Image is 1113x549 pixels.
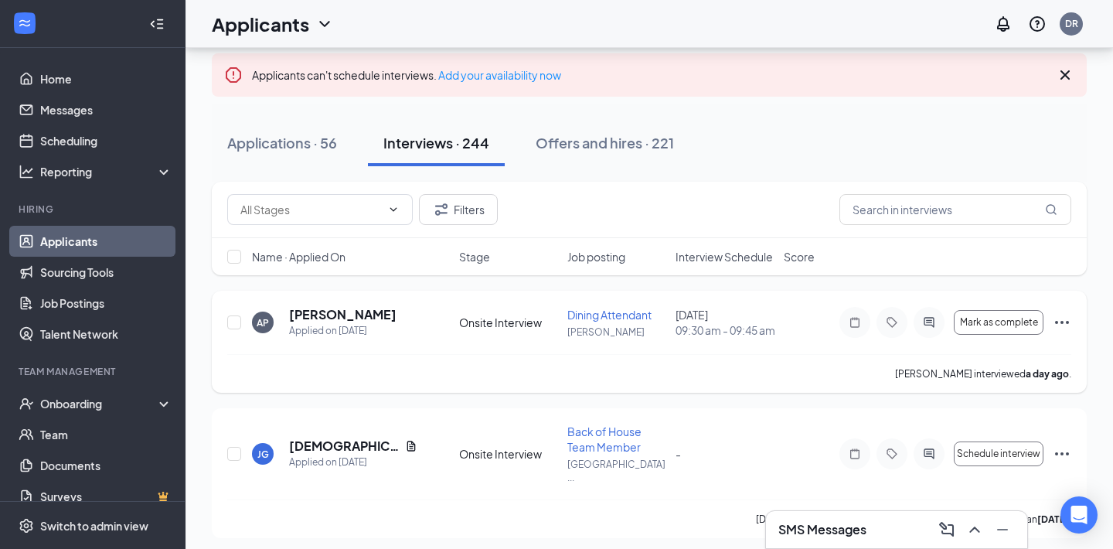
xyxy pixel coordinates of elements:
svg: Tag [883,316,901,329]
a: Talent Network [40,319,172,350]
span: Schedule interview [957,448,1040,459]
h3: SMS Messages [778,521,866,538]
svg: ChevronDown [315,15,334,33]
h1: Applicants [212,11,309,37]
div: Applications · 56 [227,133,337,152]
svg: ChevronDown [387,203,400,216]
a: SurveysCrown [40,481,172,512]
a: Documents [40,450,172,481]
span: Interview Schedule [676,249,773,264]
span: Stage [459,249,490,264]
svg: ActiveChat [920,448,938,460]
b: a day ago [1026,368,1069,380]
svg: ActiveChat [920,316,938,329]
svg: Settings [19,518,34,534]
div: JG [257,448,269,461]
button: Schedule interview [954,442,1043,466]
a: Home [40,63,172,94]
svg: Document [405,440,417,452]
div: Reporting [40,164,173,179]
a: Scheduling [40,125,172,156]
a: Job Postings [40,288,172,319]
span: Job posting [567,249,625,264]
div: Onboarding [40,396,159,411]
div: DR [1065,17,1078,30]
svg: Minimize [993,520,1012,539]
svg: Notifications [994,15,1013,33]
span: Dining Attendant [567,308,652,322]
div: Applied on [DATE] [289,323,397,339]
a: Add your availability now [438,68,561,82]
span: Back of House Team Member [567,425,642,454]
svg: Cross [1056,66,1074,84]
button: Mark as complete [954,310,1043,335]
svg: Ellipses [1053,445,1071,463]
a: Applicants [40,226,172,257]
div: Open Intercom Messenger [1060,496,1098,534]
svg: MagnifyingGlass [1045,203,1057,216]
h5: [DEMOGRAPHIC_DATA][PERSON_NAME] [289,438,399,455]
div: [DATE] [676,307,774,338]
svg: ChevronUp [965,520,984,539]
div: Onsite Interview [459,315,558,330]
svg: Filter [432,200,451,219]
a: Team [40,419,172,450]
div: AP [257,316,269,329]
span: - [676,447,681,461]
p: [DEMOGRAPHIC_DATA][PERSON_NAME] has applied more than . [756,513,1071,526]
button: ComposeMessage [934,517,959,542]
svg: UserCheck [19,396,34,411]
svg: Tag [883,448,901,460]
input: All Stages [240,201,381,218]
svg: Collapse [149,16,165,32]
span: Applicants can't schedule interviews. [252,68,561,82]
div: Offers and hires · 221 [536,133,674,152]
svg: Ellipses [1053,313,1071,332]
svg: Analysis [19,164,34,179]
button: Minimize [990,517,1015,542]
svg: ComposeMessage [938,520,956,539]
div: Onsite Interview [459,446,558,462]
div: Interviews · 244 [383,133,489,152]
span: Name · Applied On [252,249,345,264]
p: [GEOGRAPHIC_DATA] ... [567,458,666,484]
a: Sourcing Tools [40,257,172,288]
span: 09:30 am - 09:45 am [676,322,774,338]
input: Search in interviews [839,194,1071,225]
svg: QuestionInfo [1028,15,1047,33]
div: Team Management [19,365,169,378]
h5: [PERSON_NAME] [289,306,397,323]
p: [PERSON_NAME] interviewed . [895,367,1071,380]
svg: Error [224,66,243,84]
span: Score [784,249,815,264]
button: ChevronUp [962,517,987,542]
button: Filter Filters [419,194,498,225]
a: Messages [40,94,172,125]
div: Applied on [DATE] [289,455,417,470]
svg: WorkstreamLogo [17,15,32,31]
div: Switch to admin view [40,518,148,534]
span: Mark as complete [960,317,1038,328]
b: [DATE] [1037,513,1069,525]
svg: Note [846,316,864,329]
p: [PERSON_NAME] [567,326,666,339]
svg: Note [846,448,864,460]
div: Hiring [19,203,169,216]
